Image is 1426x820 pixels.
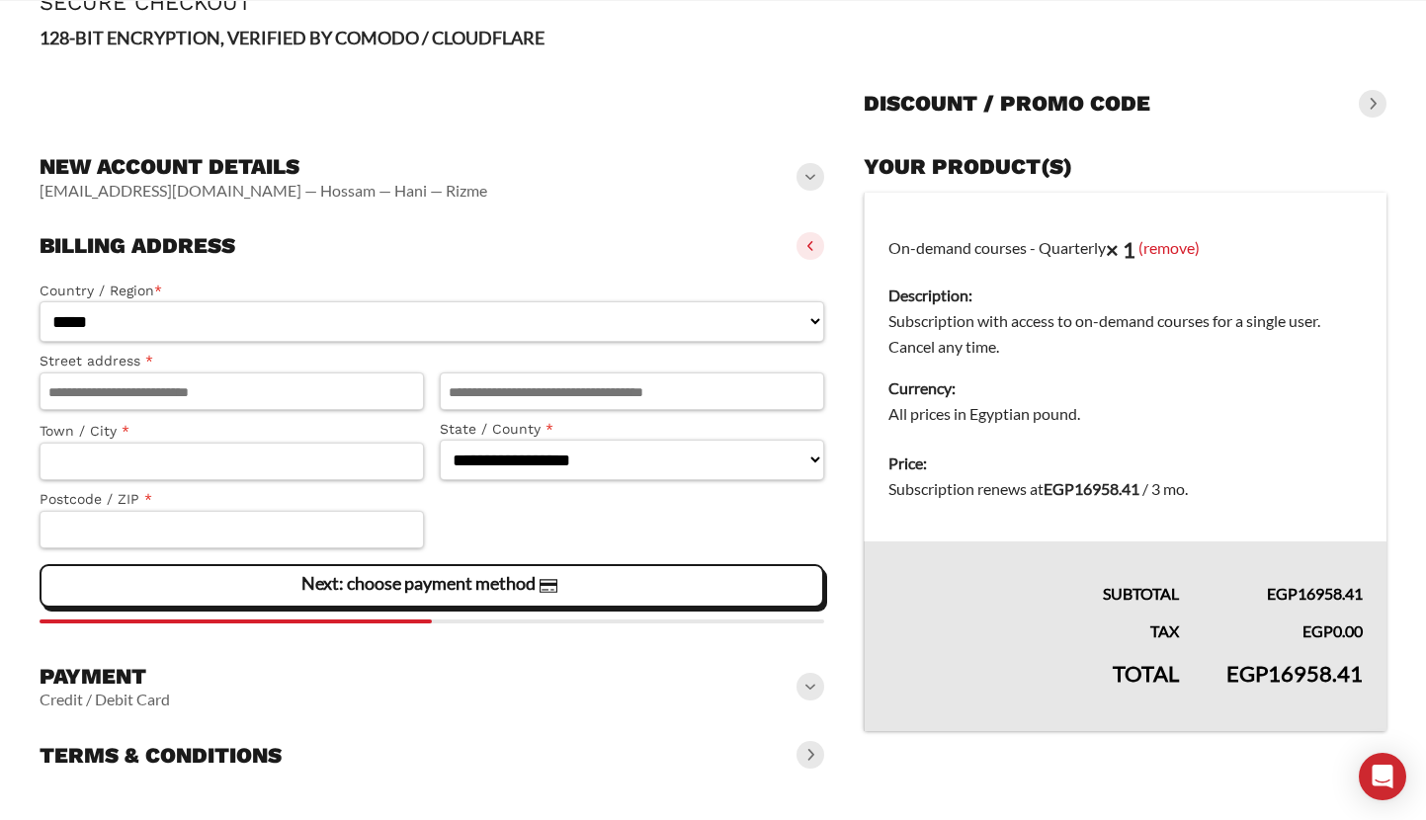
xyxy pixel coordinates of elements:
bdi: 0.00 [1302,621,1363,640]
th: Total [864,644,1203,731]
label: Country / Region [40,280,824,302]
h3: Discount / promo code [864,90,1150,118]
dt: Currency: [888,375,1363,401]
label: Town / City [40,420,424,443]
dd: Subscription with access to on-demand courses for a single user. Cancel any time. [888,308,1363,360]
vaadin-button: Next: choose payment method [40,564,824,608]
span: Subscription renews at . [888,479,1188,498]
dd: All prices in Egyptian pound. [888,401,1363,427]
a: (remove) [1138,237,1200,256]
span: EGP [1226,660,1268,687]
span: EGP [1044,479,1074,498]
h3: New account details [40,153,487,181]
strong: × 1 [1106,236,1135,263]
dt: Description: [888,283,1363,308]
div: Open Intercom Messenger [1359,753,1406,800]
strong: 128-BIT ENCRYPTION, VERIFIED BY COMODO / CLOUDFLARE [40,27,545,48]
span: / 3 mo [1142,479,1185,498]
span: EGP [1267,584,1298,603]
span: EGP [1302,621,1333,640]
h3: Terms & conditions [40,742,282,770]
label: Street address [40,350,424,372]
bdi: 16958.41 [1226,660,1363,687]
dt: Price: [888,451,1363,476]
label: Postcode / ZIP [40,488,424,511]
vaadin-horizontal-layout: [EMAIL_ADDRESS][DOMAIN_NAME] — Hossam — Hani — Rizme [40,181,487,201]
bdi: 16958.41 [1267,584,1363,603]
label: State / County [440,418,824,441]
th: Subtotal [864,541,1203,607]
vaadin-horizontal-layout: Credit / Debit Card [40,690,170,709]
h3: Billing address [40,232,235,260]
h3: Payment [40,663,170,691]
th: Tax [864,607,1203,644]
bdi: 16958.41 [1044,479,1139,498]
td: On-demand courses - Quarterly [864,193,1386,440]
